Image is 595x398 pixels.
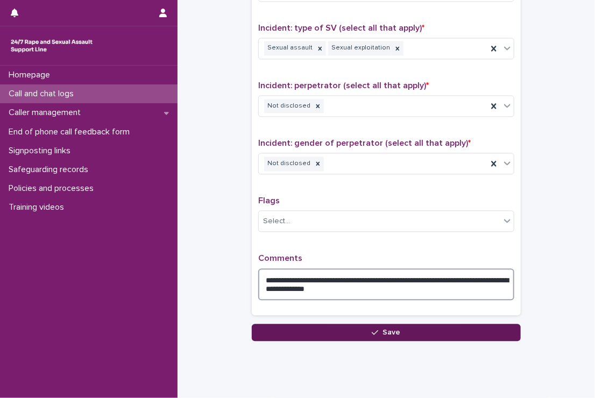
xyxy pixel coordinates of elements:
[4,146,79,156] p: Signposting links
[383,329,401,336] span: Save
[263,216,290,227] div: Select...
[4,165,97,175] p: Safeguarding records
[264,41,314,55] div: Sexual assault
[264,99,312,113] div: Not disclosed
[258,24,424,32] span: Incident: type of SV (select all that apply)
[264,157,312,171] div: Not disclosed
[328,41,392,55] div: Sexual exploitation
[258,139,471,147] span: Incident: gender of perpetrator (select all that apply)
[4,89,82,99] p: Call and chat logs
[258,81,429,90] span: Incident: perpetrator (select all that apply)
[252,324,521,341] button: Save
[4,127,138,137] p: End of phone call feedback form
[4,70,59,80] p: Homepage
[9,35,95,56] img: rhQMoQhaT3yELyF149Cw
[4,183,102,194] p: Policies and processes
[258,254,302,262] span: Comments
[258,196,280,205] span: Flags
[4,202,73,212] p: Training videos
[4,108,89,118] p: Caller management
